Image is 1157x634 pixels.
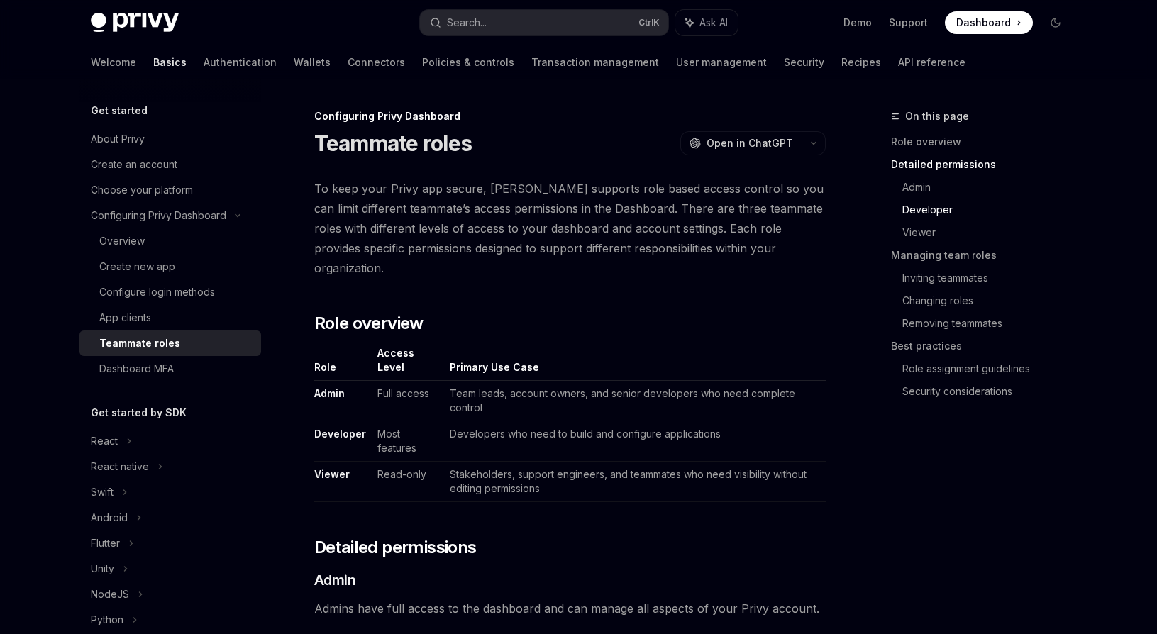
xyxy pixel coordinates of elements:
[447,14,487,31] div: Search...
[945,11,1033,34] a: Dashboard
[79,126,261,152] a: About Privy
[91,207,226,224] div: Configuring Privy Dashboard
[204,45,277,79] a: Authentication
[314,179,826,278] span: To keep your Privy app secure, [PERSON_NAME] supports role based access control so you can limit ...
[79,254,261,279] a: Create new app
[91,509,128,526] div: Android
[314,536,477,559] span: Detailed permissions
[91,45,136,79] a: Welcome
[889,16,928,30] a: Support
[699,16,728,30] span: Ask AI
[841,45,881,79] a: Recipes
[898,45,965,79] a: API reference
[314,346,372,381] th: Role
[784,45,824,79] a: Security
[902,176,1078,199] a: Admin
[444,421,825,462] td: Developers who need to build and configure applications
[91,535,120,552] div: Flutter
[676,45,767,79] a: User management
[79,152,261,177] a: Create an account
[372,381,444,421] td: Full access
[314,570,356,590] span: Admin
[79,356,261,382] a: Dashboard MFA
[99,284,215,301] div: Configure login methods
[843,16,872,30] a: Demo
[444,346,825,381] th: Primary Use Case
[79,177,261,203] a: Choose your platform
[91,13,179,33] img: dark logo
[902,221,1078,244] a: Viewer
[91,156,177,173] div: Create an account
[91,130,145,148] div: About Privy
[79,305,261,330] a: App clients
[891,244,1078,267] a: Managing team roles
[372,462,444,502] td: Read-only
[91,458,149,475] div: React native
[902,380,1078,403] a: Security considerations
[902,289,1078,312] a: Changing roles
[372,421,444,462] td: Most features
[99,258,175,275] div: Create new app
[99,309,151,326] div: App clients
[902,267,1078,289] a: Inviting teammates
[905,108,969,125] span: On this page
[91,560,114,577] div: Unity
[99,233,145,250] div: Overview
[91,404,187,421] h5: Get started by SDK
[891,335,1078,357] a: Best practices
[638,17,660,28] span: Ctrl K
[314,130,472,156] h1: Teammate roles
[707,136,793,150] span: Open in ChatGPT
[444,462,825,502] td: Stakeholders, support engineers, and teammates who need visibility without editing permissions
[420,10,668,35] button: Search...CtrlK
[531,45,659,79] a: Transaction management
[314,312,424,335] span: Role overview
[294,45,331,79] a: Wallets
[91,611,123,628] div: Python
[348,45,405,79] a: Connectors
[99,335,180,352] div: Teammate roles
[891,153,1078,176] a: Detailed permissions
[891,130,1078,153] a: Role overview
[372,346,444,381] th: Access Level
[956,16,1011,30] span: Dashboard
[444,381,825,421] td: Team leads, account owners, and senior developers who need complete control
[314,109,826,123] div: Configuring Privy Dashboard
[153,45,187,79] a: Basics
[99,360,174,377] div: Dashboard MFA
[675,10,738,35] button: Ask AI
[91,484,114,501] div: Swift
[902,199,1078,221] a: Developer
[79,279,261,305] a: Configure login methods
[91,586,129,603] div: NodeJS
[314,387,345,399] strong: Admin
[79,330,261,356] a: Teammate roles
[91,102,148,119] h5: Get started
[79,228,261,254] a: Overview
[680,131,802,155] button: Open in ChatGPT
[314,468,350,480] strong: Viewer
[422,45,514,79] a: Policies & controls
[902,357,1078,380] a: Role assignment guidelines
[314,428,366,440] strong: Developer
[314,599,826,618] span: Admins have full access to the dashboard and can manage all aspects of your Privy account.
[91,433,118,450] div: React
[1044,11,1067,34] button: Toggle dark mode
[902,312,1078,335] a: Removing teammates
[91,182,193,199] div: Choose your platform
